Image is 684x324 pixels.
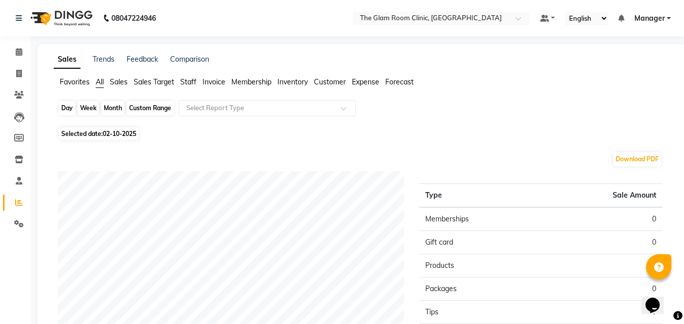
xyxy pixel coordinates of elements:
b: 08047224946 [111,4,156,32]
span: Selected date: [59,127,139,140]
div: Month [101,101,125,115]
th: Type [419,184,541,208]
span: Forecast [385,77,414,86]
a: Feedback [127,55,158,64]
a: Sales [54,51,81,69]
a: Comparison [170,55,209,64]
span: Expense [352,77,379,86]
span: Staff [180,77,196,86]
div: Day [59,101,75,115]
td: 0 [541,301,662,324]
td: Tips [419,301,541,324]
td: Memberships [419,207,541,231]
td: 0 [541,207,662,231]
td: Gift card [419,231,541,254]
span: Membership [231,77,271,86]
span: Customer [314,77,346,86]
span: Sales [110,77,128,86]
td: 0 [541,254,662,277]
a: Trends [93,55,114,64]
td: Products [419,254,541,277]
span: Favorites [60,77,90,86]
span: Manager [634,13,665,24]
span: All [96,77,104,86]
span: Sales Target [134,77,174,86]
span: Inventory [277,77,308,86]
span: Invoice [203,77,225,86]
th: Sale Amount [541,184,662,208]
td: Packages [419,277,541,301]
div: Custom Range [127,101,174,115]
button: Download PDF [613,152,661,166]
img: logo [26,4,95,32]
iframe: chat widget [641,284,674,314]
span: 02-10-2025 [103,130,136,137]
div: Week [77,101,99,115]
td: 0 [541,231,662,254]
td: 0 [541,277,662,301]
